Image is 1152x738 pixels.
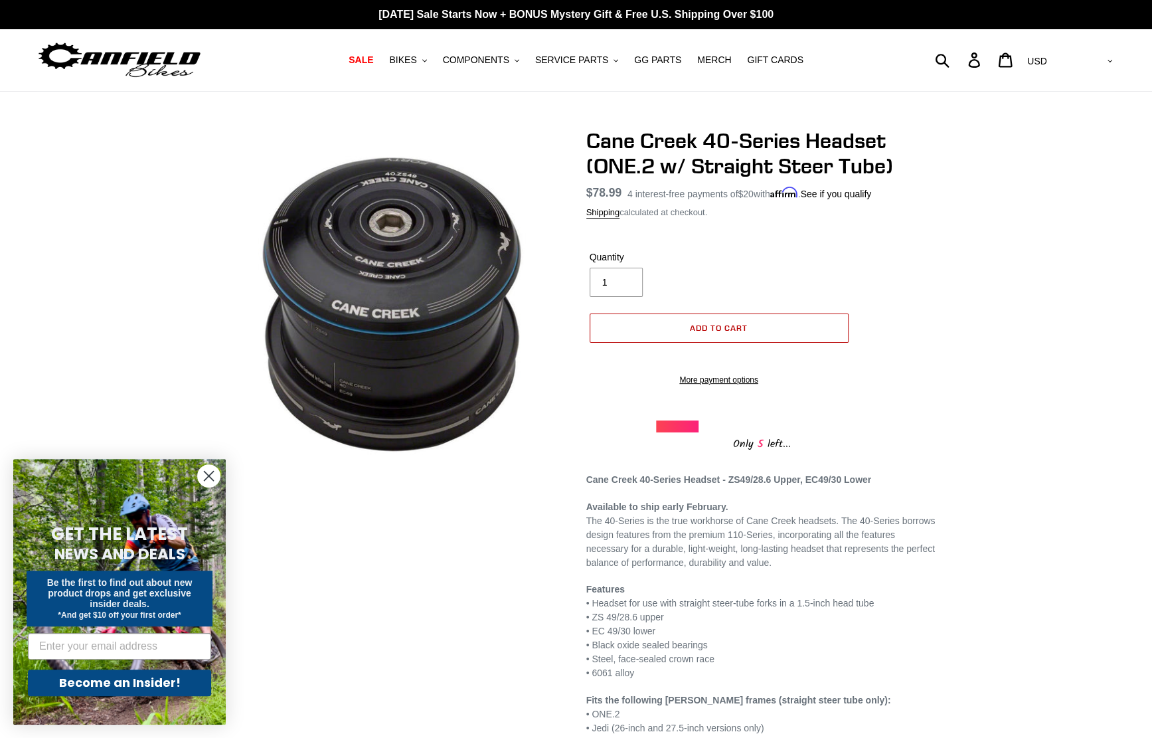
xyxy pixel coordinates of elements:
strong: Available to ship early February. [586,502,728,512]
p: The 40-Series is the true workhorse of Cane Creek headsets. The 40-Series borrows design features... [586,500,938,570]
button: Add to cart [590,314,849,343]
button: SERVICE PARTS [529,51,625,69]
span: MERCH [697,54,731,66]
a: Shipping [586,207,620,219]
strong: Features [586,584,625,595]
span: SALE [349,54,373,66]
span: $78.99 [586,186,622,199]
input: Search [942,45,976,74]
div: Only left... [656,432,868,453]
button: COMPONENTS [436,51,526,69]
span: Be the first to find out about new product drops and get exclusive insider deals. [47,577,193,609]
button: Close dialog [197,464,220,488]
span: NEWS AND DEALS [54,543,185,565]
span: Affirm [770,187,798,198]
a: See if you qualify - Learn more about Affirm Financing (opens in modal) [800,189,871,199]
strong: Cane Creek 40-Series Headset - ZS49/28.6 Upper, EC49/30 Lower [586,474,872,485]
a: GIFT CARDS [740,51,810,69]
span: Add to cart [690,323,748,333]
a: More payment options [590,374,849,386]
span: $20 [738,189,753,199]
label: Quantity [590,250,716,264]
span: COMPONENTS [443,54,509,66]
strong: Fits the following [PERSON_NAME] frames (straight steer tube only): [586,695,891,705]
button: BIKES [382,51,433,69]
span: SERVICE PARTS [535,54,608,66]
a: SALE [342,51,380,69]
div: calculated at checkout. [586,206,938,219]
h1: Cane Creek 40-Series Headset (ONE.2 w/ Straight Steer Tube) [586,128,938,179]
a: GG PARTS [627,51,688,69]
button: Become an Insider! [28,670,211,696]
span: GET THE LATEST [51,522,188,546]
a: MERCH [691,51,738,69]
span: 5 [754,436,768,452]
span: BIKES [389,54,416,66]
img: Canfield Bikes [37,39,203,81]
span: *And get $10 off your first order* [58,610,181,620]
p: • Headset for use with straight steer-tube forks in a 1.5-inch head tube • ZS 49/28.6 upper • EC ... [586,583,938,680]
span: GIFT CARDS [747,54,803,66]
span: GG PARTS [634,54,681,66]
input: Enter your email address [28,633,211,660]
p: 4 interest-free payments of with . [627,184,871,201]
